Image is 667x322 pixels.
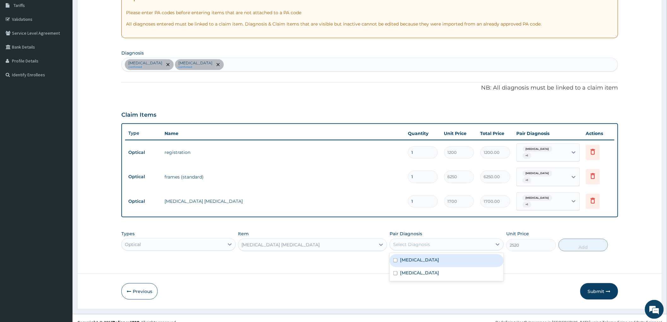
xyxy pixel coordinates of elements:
th: Type [125,127,161,139]
button: Previous [121,283,158,300]
h3: Claim Items [121,112,156,119]
td: Optical [125,171,161,183]
label: Item [238,231,249,237]
div: Select Diagnosis [393,241,430,248]
span: [MEDICAL_DATA] [523,195,552,201]
label: Unit Price [506,231,529,237]
p: NB: All diagnosis must be linked to a claim item [121,84,618,92]
img: d_794563401_company_1708531726252_794563401 [12,32,26,47]
td: Optical [125,147,161,158]
th: Name [161,127,405,140]
span: [MEDICAL_DATA] [523,146,552,152]
div: Chat with us now [33,35,106,44]
small: confirmed [178,66,212,69]
p: [MEDICAL_DATA] [178,61,212,66]
span: We're online! [37,79,87,143]
td: [MEDICAL_DATA] [MEDICAL_DATA] [161,195,405,208]
button: Submit [580,283,618,300]
span: + 1 [523,177,531,184]
span: Tariffs [14,3,25,8]
span: remove selection option [165,62,171,67]
span: remove selection option [215,62,221,67]
td: registration [161,146,405,159]
p: Please enter PA codes before entering items that are not attached to a PA code [126,9,613,16]
p: All diagnoses entered must be linked to a claim item. Diagnosis & Claim Items that are visible bu... [126,21,613,27]
p: [MEDICAL_DATA] [128,61,162,66]
span: + 1 [523,153,531,159]
label: Types [121,231,135,237]
td: Optical [125,196,161,207]
span: + 1 [523,202,531,208]
label: Pair Diagnosis [390,231,422,237]
div: [MEDICAL_DATA] [MEDICAL_DATA] [241,242,320,248]
th: Unit Price [441,127,477,140]
div: Minimize live chat window [103,3,119,18]
th: Pair Diagnosis [513,127,583,140]
button: Add [559,239,608,251]
span: [MEDICAL_DATA] [523,170,552,177]
small: confirmed [128,66,162,69]
textarea: Type your message and hit 'Enter' [3,172,120,194]
th: Total Price [477,127,513,140]
label: Diagnosis [121,50,144,56]
th: Actions [583,127,614,140]
label: [MEDICAL_DATA] [400,257,439,263]
th: Quantity [405,127,441,140]
td: frames (standard) [161,171,405,183]
label: [MEDICAL_DATA] [400,270,439,276]
div: Optical [125,241,141,248]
